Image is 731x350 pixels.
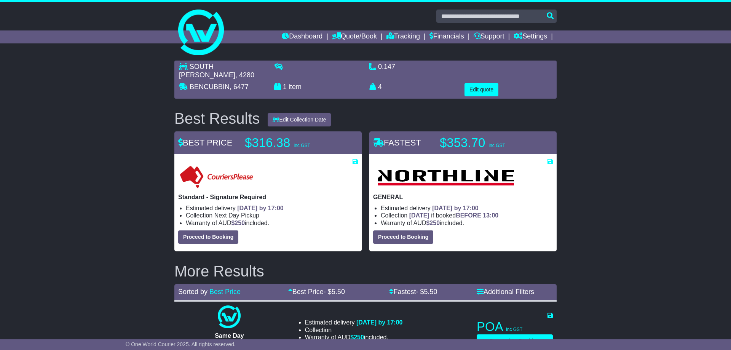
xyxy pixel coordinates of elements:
[477,288,534,296] a: Additional Filters
[373,165,518,190] img: Northline Distribution: GENERAL
[186,205,358,212] li: Estimated delivery
[288,288,345,296] a: Best Price- $5.50
[235,71,254,79] span: , 4280
[477,319,553,334] p: POA
[268,113,331,126] button: Edit Collection Date
[282,30,322,43] a: Dashboard
[171,110,264,127] div: Best Results
[214,212,259,219] span: Next Day Pickup
[174,263,557,280] h2: More Results
[429,30,464,43] a: Financials
[381,212,553,219] li: Collection
[126,341,236,347] span: © One World Courier 2025. All rights reserved.
[378,83,382,91] span: 4
[386,30,420,43] a: Tracking
[178,230,238,244] button: Proceed to Booking
[354,334,364,340] span: 250
[305,326,403,334] li: Collection
[289,83,302,91] span: item
[178,165,255,190] img: Couriers Please: Standard - Signature Required
[178,138,232,147] span: BEST PRICE
[488,143,505,148] span: inc GST
[356,319,403,326] span: [DATE] by 17:00
[416,288,437,296] span: - $
[231,220,245,226] span: $
[190,83,230,91] span: BENCUBBIN
[389,288,437,296] a: Fastest- $5.50
[218,305,241,328] img: One World Courier: Same Day Nationwide(quotes take 0.5-1 hour)
[237,205,284,211] span: [DATE] by 17:00
[483,212,498,219] span: 13:00
[178,288,207,296] span: Sorted by
[381,205,553,212] li: Estimated delivery
[514,30,547,43] a: Settings
[456,212,481,219] span: BEFORE
[186,212,358,219] li: Collection
[506,327,522,332] span: inc GST
[294,143,310,148] span: inc GST
[429,220,440,226] span: 250
[235,220,245,226] span: 250
[350,334,364,340] span: $
[440,135,535,150] p: $353.70
[179,63,235,79] span: SOUTH [PERSON_NAME]
[424,288,437,296] span: 5.50
[426,220,440,226] span: $
[283,83,287,91] span: 1
[305,319,403,326] li: Estimated delivery
[324,288,345,296] span: - $
[464,83,498,96] button: Edit quote
[378,63,395,70] span: 0.147
[305,334,403,341] li: Warranty of AUD included.
[245,135,340,150] p: $316.38
[409,212,498,219] span: if booked
[332,288,345,296] span: 5.50
[373,230,433,244] button: Proceed to Booking
[409,212,429,219] span: [DATE]
[474,30,504,43] a: Support
[432,205,479,211] span: [DATE] by 17:00
[477,334,553,348] button: Proceed to Booking
[373,138,421,147] span: FASTEST
[186,219,358,227] li: Warranty of AUD included.
[230,83,249,91] span: , 6477
[381,219,553,227] li: Warranty of AUD included.
[332,30,377,43] a: Quote/Book
[373,193,553,201] p: GENERAL
[209,288,241,296] a: Best Price
[178,193,358,201] p: Standard - Signature Required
